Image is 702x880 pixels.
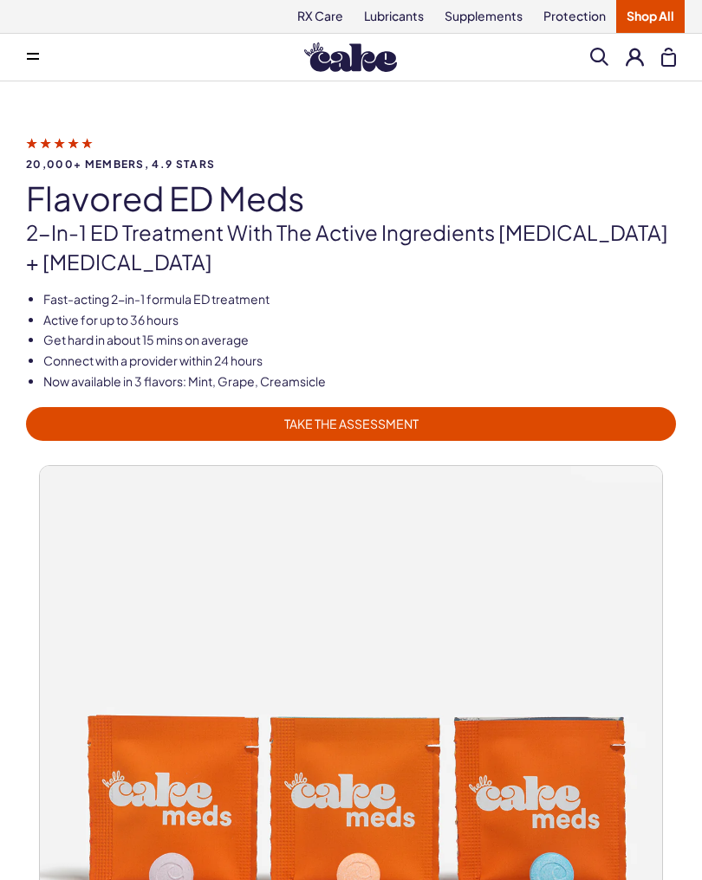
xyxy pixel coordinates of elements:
li: Get hard in about 15 mins on average [43,332,676,349]
a: TAKE THE ASSESSMENT [26,407,676,441]
li: Now available in 3 flavors: Mint, Grape, Creamsicle [43,373,676,391]
h1: Flavored ED Meds [26,180,676,217]
p: 2-in-1 ED treatment with the active ingredients [MEDICAL_DATA] + [MEDICAL_DATA] [26,218,676,276]
li: Connect with a provider within 24 hours [43,353,676,370]
a: 20,000+ members, 4.9 stars [26,135,676,170]
span: 20,000+ members, 4.9 stars [26,159,676,170]
li: Active for up to 36 hours [43,312,676,329]
span: TAKE THE ASSESSMENT [36,414,666,434]
img: Hello Cake [304,42,397,72]
li: Fast-acting 2-in-1 formula ED treatment [43,291,676,308]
